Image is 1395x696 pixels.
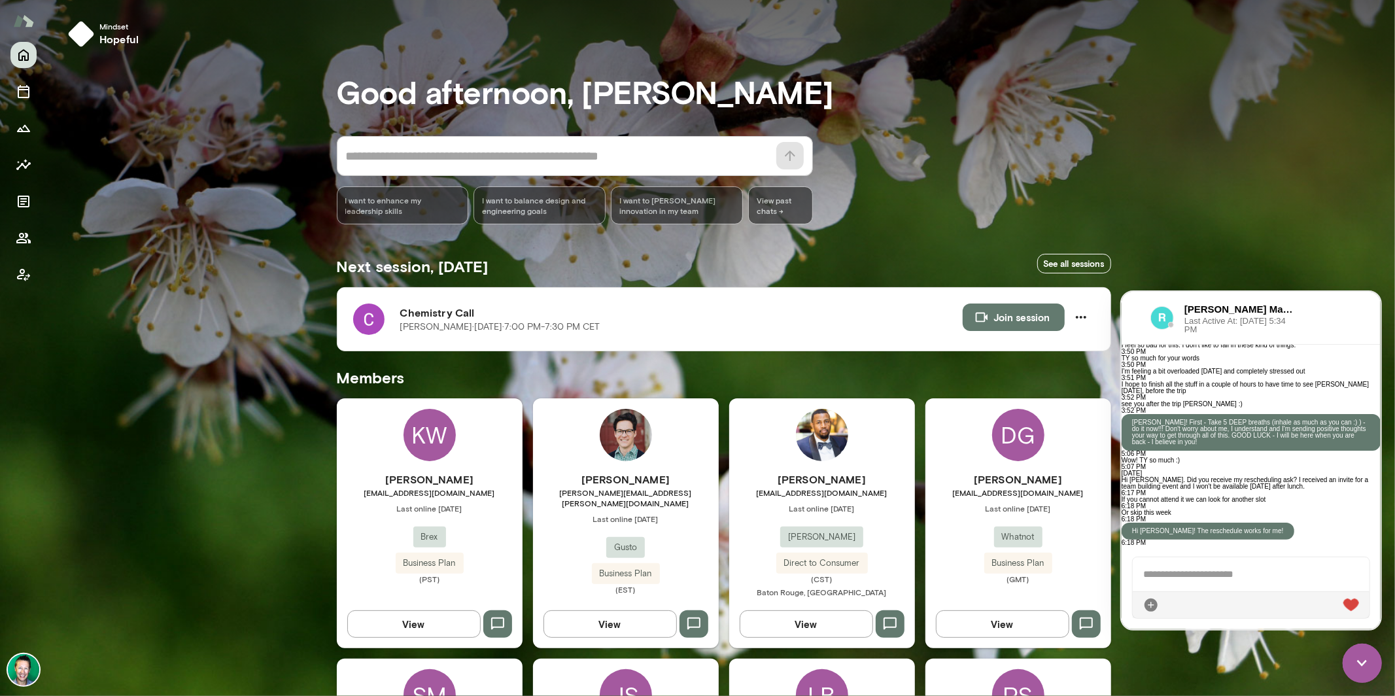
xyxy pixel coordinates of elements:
[533,487,719,508] span: [PERSON_NAME][EMAIL_ADDRESS][PERSON_NAME][DOMAIN_NAME]
[99,21,139,31] span: Mindset
[337,472,523,487] h6: [PERSON_NAME]
[936,610,1069,638] button: View
[925,472,1111,487] h6: [PERSON_NAME]
[10,42,37,68] button: Home
[619,195,734,216] span: I want to [PERSON_NAME] innovation in my team
[780,531,863,544] span: [PERSON_NAME]
[63,10,173,25] h6: [PERSON_NAME] Mayor
[10,236,162,243] p: Hi [PERSON_NAME]! The reschedule works for me!
[533,513,719,524] span: Last online [DATE]
[345,195,460,216] span: I want to enhance my leadership skills
[729,487,915,498] span: [EMAIL_ADDRESS][DOMAIN_NAME]
[400,305,963,321] h6: Chemistry Call
[543,610,677,638] button: View
[10,78,37,105] button: Sessions
[13,9,34,33] img: Mento
[396,557,464,570] span: Business Plan
[984,557,1052,570] span: Business Plan
[757,587,887,597] span: Baton Rouge, [GEOGRAPHIC_DATA]
[29,14,52,38] img: data:image/png;base64,iVBORw0KGgoAAAANSUhEUgAAAMgAAADICAYAAACtWK6eAAALlUlEQVR4AeydW2wcVxmAf68dJ74...
[400,321,600,334] p: [PERSON_NAME] · [DATE] · 7:00 PM-7:30 PM CET
[8,654,39,686] img: Brian Lawrence
[337,186,469,224] div: I want to enhance my leadership skills
[611,186,743,224] div: I want to [PERSON_NAME] innovation in my team
[796,409,848,461] img: Anthony Buchanan
[740,610,873,638] button: View
[337,73,1111,110] h3: Good afternoon, [PERSON_NAME]
[10,115,37,141] button: Growth Plan
[10,188,37,215] button: Documents
[533,584,719,595] span: (EST)
[222,307,237,320] img: heart
[533,472,719,487] h6: [PERSON_NAME]
[222,305,237,321] div: Live Reaction
[337,503,523,513] span: Last online [DATE]
[776,557,868,570] span: Direct to Consumer
[925,574,1111,584] span: (GMT)
[337,487,523,498] span: [EMAIL_ADDRESS][DOMAIN_NAME]
[992,409,1044,461] div: DG
[337,256,489,277] h5: Next session, [DATE]
[347,610,481,638] button: View
[606,541,645,554] span: Gusto
[925,487,1111,498] span: [EMAIL_ADDRESS][DOMAIN_NAME]
[1037,254,1111,274] a: See all sessions
[10,128,249,154] p: [PERSON_NAME]! First - Take 5 DEEP breaths (inhale as much as you can :) ) - do it now!!! Don't w...
[68,21,94,47] img: mindset
[963,304,1065,331] button: Join session
[729,472,915,487] h6: [PERSON_NAME]
[10,152,37,178] button: Insights
[592,567,660,580] span: Business Plan
[474,186,606,224] div: I want to balance design and engineering goals
[99,31,139,47] h6: hopeful
[10,225,37,251] button: Members
[413,531,446,544] span: Brex
[63,16,149,52] button: Mindsethopeful
[337,574,523,584] span: (PST)
[482,195,597,216] span: I want to balance design and engineering goals
[337,367,1111,388] h5: Members
[925,503,1111,513] span: Last online [DATE]
[404,409,456,461] div: KW
[63,25,173,42] span: Last Active At: [DATE] 5:34 PM
[729,503,915,513] span: Last online [DATE]
[22,305,37,321] div: Attach
[600,409,652,461] img: Daniel Flynn
[10,262,37,288] button: Client app
[748,186,812,224] span: View past chats ->
[994,531,1042,544] span: Whatnot
[729,574,915,584] span: (CST)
